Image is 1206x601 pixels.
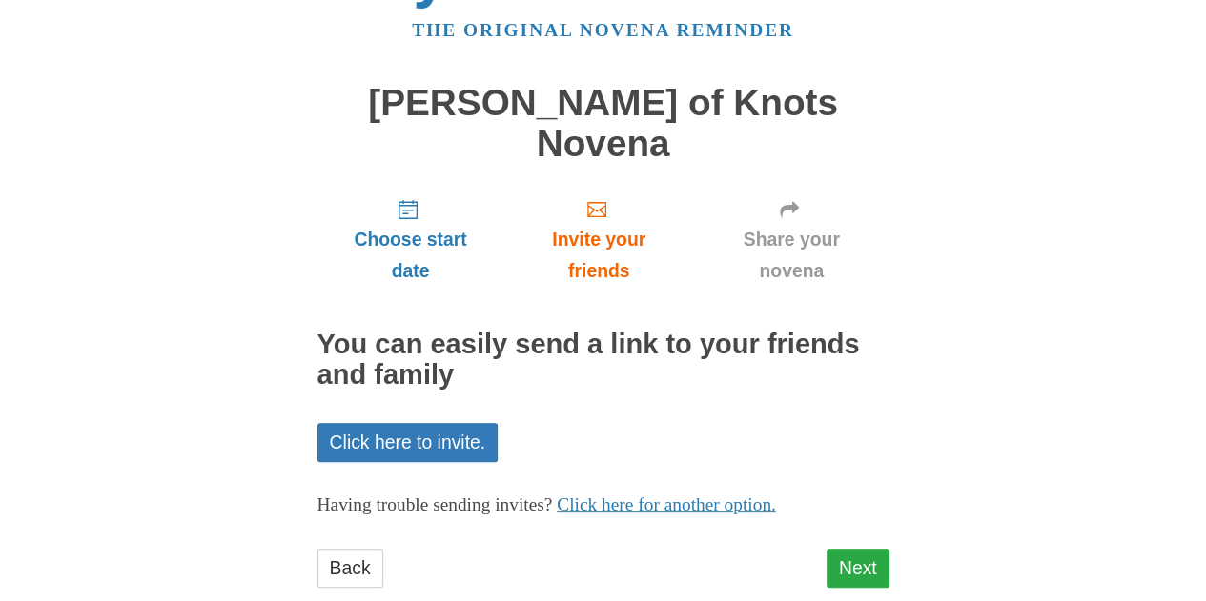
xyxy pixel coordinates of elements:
a: Next [827,549,889,588]
a: Click here for another option. [557,494,776,514]
span: Invite your friends [522,224,674,287]
a: Click here to invite. [317,423,499,462]
a: Invite your friends [503,183,693,296]
h2: You can easily send a link to your friends and family [317,330,889,391]
a: The original novena reminder [412,20,794,40]
h1: [PERSON_NAME] of Knots Novena [317,83,889,164]
span: Choose start date [337,224,485,287]
span: Having trouble sending invites? [317,494,553,514]
a: Share your novena [694,183,889,296]
a: Choose start date [317,183,504,296]
span: Share your novena [713,224,870,287]
a: Back [317,549,383,588]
